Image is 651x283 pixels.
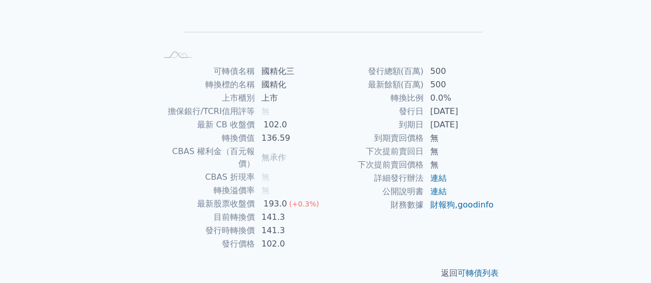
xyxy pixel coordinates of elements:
[255,224,326,237] td: 141.3
[157,211,255,224] td: 目前轉換價
[430,186,447,196] a: 連結
[255,91,326,105] td: 上市
[430,200,455,210] a: 財報狗
[261,172,270,182] span: 無
[157,224,255,237] td: 發行時轉換價
[261,198,289,210] div: 193.0
[424,145,495,158] td: 無
[157,118,255,131] td: 最新 CB 收盤價
[261,106,270,116] span: 無
[255,131,326,145] td: 136.59
[424,78,495,91] td: 500
[157,184,255,197] td: 轉換溢價率
[424,118,495,131] td: [DATE]
[157,237,255,251] td: 發行價格
[157,65,255,78] td: 可轉債名稱
[157,171,255,184] td: CBAS 折現率
[458,268,499,278] a: 可轉債列表
[326,118,424,131] td: 到期日
[326,172,424,185] td: 詳細發行辦法
[424,131,495,145] td: 無
[145,267,507,279] p: 返回
[326,131,424,145] td: 到期賣回價格
[157,105,255,118] td: 擔保銀行/TCRI信用評等
[157,91,255,105] td: 上市櫃別
[255,65,326,78] td: 國精化三
[424,65,495,78] td: 500
[157,197,255,211] td: 最新股票收盤價
[326,91,424,105] td: 轉換比例
[326,65,424,78] td: 發行總額(百萬)
[255,237,326,251] td: 102.0
[261,153,286,162] span: 無承作
[326,185,424,198] td: 公開說明書
[424,198,495,212] td: ,
[326,198,424,212] td: 財務數據
[326,158,424,172] td: 下次提前賣回價格
[255,211,326,224] td: 141.3
[261,119,289,131] div: 102.0
[289,200,319,208] span: (+0.3%)
[424,91,495,105] td: 0.0%
[458,200,494,210] a: goodinfo
[255,78,326,91] td: 國精化
[424,105,495,118] td: [DATE]
[430,173,447,183] a: 連結
[326,78,424,91] td: 最新餘額(百萬)
[157,145,255,171] td: CBAS 權利金（百元報價）
[261,185,270,195] span: 無
[157,131,255,145] td: 轉換價值
[157,78,255,91] td: 轉換標的名稱
[326,105,424,118] td: 發行日
[326,145,424,158] td: 下次提前賣回日
[424,158,495,172] td: 無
